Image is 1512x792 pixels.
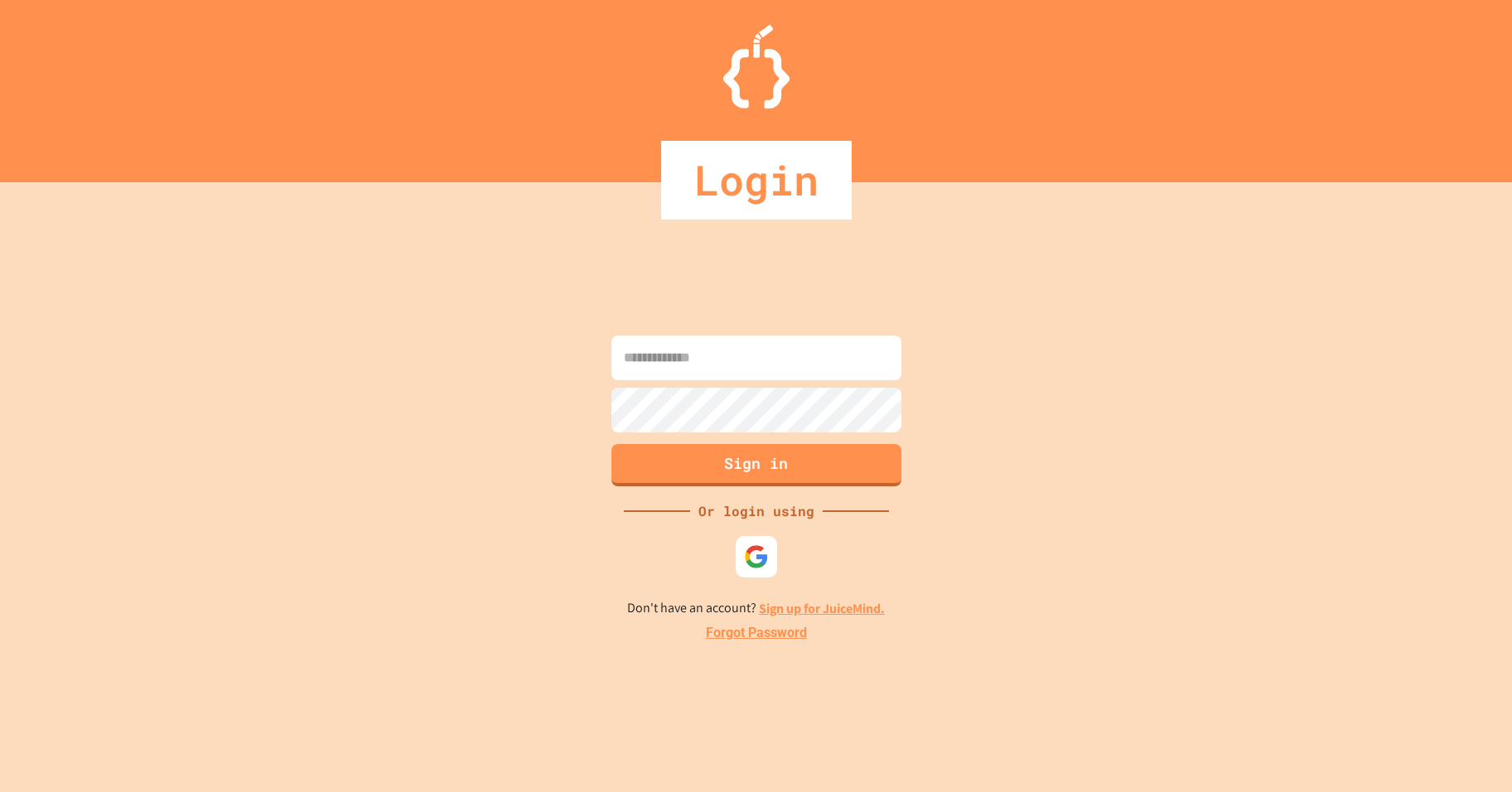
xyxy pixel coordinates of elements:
a: Sign up for JuiceMind. [759,600,885,617]
div: Or login using [690,501,823,521]
p: Don't have an account? [627,598,885,619]
img: google-icon.svg [744,544,769,569]
button: Sign in [611,444,901,486]
div: Login [661,141,852,220]
img: Logo.svg [723,25,790,109]
a: Forgot Password [706,623,807,643]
